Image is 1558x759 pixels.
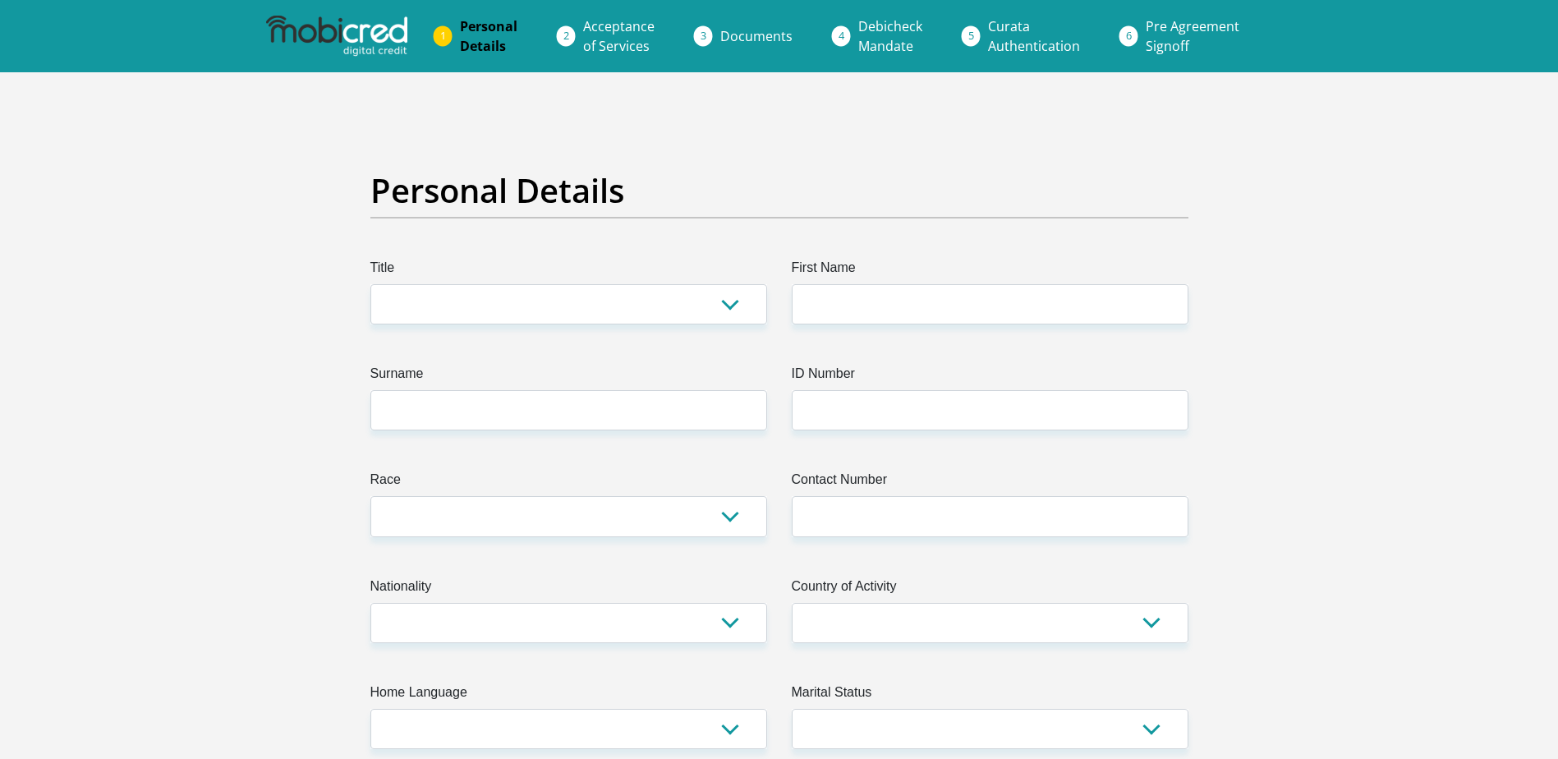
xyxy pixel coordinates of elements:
[1146,17,1239,55] span: Pre Agreement Signoff
[570,10,668,62] a: Acceptanceof Services
[447,10,531,62] a: PersonalDetails
[370,577,767,603] label: Nationality
[792,284,1188,324] input: First Name
[792,577,1188,603] label: Country of Activity
[1133,10,1252,62] a: Pre AgreementSignoff
[792,496,1188,536] input: Contact Number
[370,470,767,496] label: Race
[370,683,767,709] label: Home Language
[792,683,1188,709] label: Marital Status
[858,17,922,55] span: Debicheck Mandate
[583,17,655,55] span: Acceptance of Services
[975,10,1093,62] a: CurataAuthentication
[792,390,1188,430] input: ID Number
[370,171,1188,210] h2: Personal Details
[370,364,767,390] label: Surname
[988,17,1080,55] span: Curata Authentication
[460,17,517,55] span: Personal Details
[792,364,1188,390] label: ID Number
[266,16,407,57] img: mobicred logo
[370,390,767,430] input: Surname
[792,258,1188,284] label: First Name
[792,470,1188,496] label: Contact Number
[720,27,793,45] span: Documents
[845,10,935,62] a: DebicheckMandate
[707,20,806,53] a: Documents
[370,258,767,284] label: Title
